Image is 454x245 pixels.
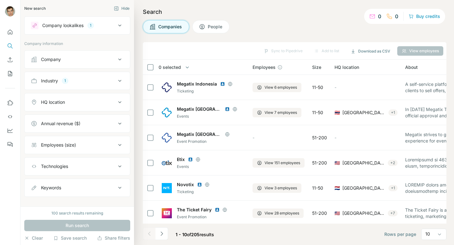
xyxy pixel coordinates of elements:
button: Search [5,40,15,52]
img: Avatar [5,6,15,16]
div: + 2 [388,160,398,166]
span: 🇺🇸 [335,210,340,216]
span: 11-50 [312,84,323,91]
button: Hide [109,4,134,13]
button: Save search [53,235,87,241]
span: HQ location [335,64,359,70]
button: Buy credits [409,12,440,21]
span: Novotix [177,181,194,188]
p: Company information [24,41,130,47]
button: Keywords [25,180,130,195]
span: 51-200 [312,210,327,216]
img: LinkedIn logo [225,107,230,112]
p: 0 [395,13,398,20]
div: Ticketing [177,88,245,94]
button: My lists [5,68,15,79]
span: Size [312,64,321,70]
button: View 151 employees [253,158,305,168]
span: Rows per page [384,231,416,237]
div: Ticketing [177,189,245,195]
span: View 151 employees [265,160,300,166]
img: LinkedIn logo [188,157,193,162]
span: 0 selected [159,64,181,70]
button: View 28 employees [253,209,304,218]
span: 1 - 10 [176,232,187,237]
button: Feedback [5,139,15,150]
span: [GEOGRAPHIC_DATA], [GEOGRAPHIC_DATA] [342,185,386,191]
div: + 7 [388,210,398,216]
img: Logo of Novotix [162,183,172,193]
button: Company [25,52,130,67]
button: Clear [24,235,43,241]
div: Industry [41,78,58,84]
span: [GEOGRAPHIC_DATA], [US_STATE] [342,160,385,166]
span: - [335,135,336,140]
div: Employees (size) [41,142,76,148]
div: Events [177,164,245,170]
span: The Ticket Fairy [177,207,212,213]
button: View 3 employees [253,183,301,193]
p: 10 [425,231,430,237]
span: Employees [253,64,276,70]
img: LinkedIn logo [220,81,225,86]
button: Company lookalikes1 [25,18,130,33]
span: 🇹🇭 [335,109,340,116]
span: of [187,232,191,237]
div: Keywords [41,185,61,191]
span: 11-50 [312,185,323,191]
div: Company lookalikes [42,22,84,29]
span: 🇺🇸 [335,160,340,166]
button: Navigate to next page [155,227,168,240]
span: - [335,85,336,90]
span: View 3 employees [265,185,297,191]
span: 51-200 [312,160,327,166]
div: HQ location [41,99,65,105]
div: Event Promotion [177,214,245,220]
button: Quick start [5,26,15,38]
span: People [208,24,223,30]
button: Dashboard [5,125,15,136]
div: 100 search results remaining [51,210,103,216]
div: 1 [62,78,68,84]
button: HQ location [25,95,130,110]
span: About [405,64,418,70]
span: [GEOGRAPHIC_DATA], [US_STATE] [342,210,385,216]
span: 205 [191,232,200,237]
span: results [176,232,214,237]
button: Download as CSV [346,47,395,56]
button: Employees (size) [25,137,130,153]
div: Annual revenue ($) [41,120,80,127]
img: Logo of Etix [162,158,172,168]
span: - [253,135,254,140]
img: Logo of Megatix Singapore [162,133,172,143]
button: Use Surfe on LinkedIn [5,97,15,109]
button: Industry1 [25,73,130,88]
img: LinkedIn logo [197,182,202,187]
button: Enrich CSV [5,54,15,65]
span: View 6 employees [265,85,297,90]
span: View 7 employees [265,110,297,115]
div: Events [177,114,245,119]
span: View 28 employees [265,210,299,216]
p: 0 [378,13,381,20]
button: Annual revenue ($) [25,116,130,131]
button: Share filters [97,235,130,241]
div: 1 [87,23,94,28]
span: Etix [177,156,185,163]
button: Use Surfe API [5,111,15,122]
span: [GEOGRAPHIC_DATA], [GEOGRAPHIC_DATA] [342,109,386,116]
span: 🇳🇱 [335,185,340,191]
img: Logo of Megatix Thailand [162,108,172,118]
img: Logo of Megatix Indonesia [162,82,172,92]
span: Megatix [GEOGRAPHIC_DATA] [177,131,222,137]
span: Companies [158,24,183,30]
span: 51-200 [312,135,327,141]
button: View 7 employees [253,108,301,117]
img: LinkedIn logo [215,207,220,212]
div: Technologies [41,163,68,170]
button: Technologies [25,159,130,174]
img: Logo of The Ticket Fairy [162,208,172,218]
span: Megatix [GEOGRAPHIC_DATA] [177,106,222,112]
div: + 1 [388,185,398,191]
span: Megatix Indonesia [177,81,217,87]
